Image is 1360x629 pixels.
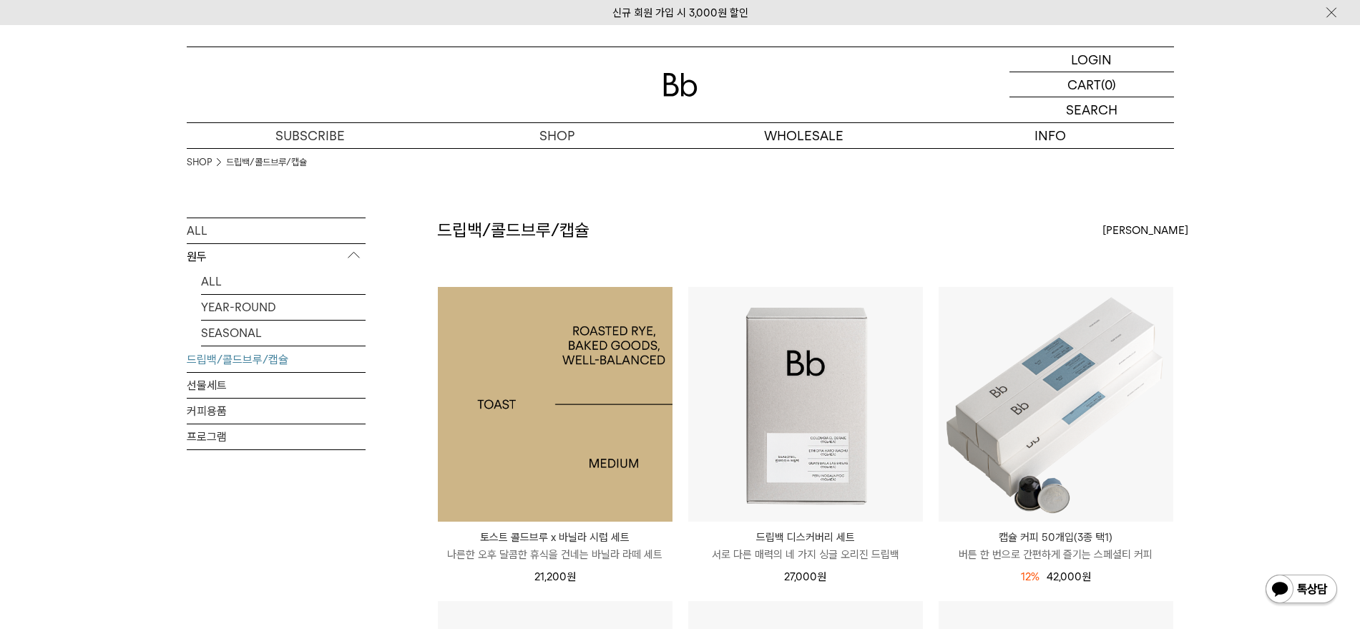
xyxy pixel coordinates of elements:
[201,269,366,294] a: ALL
[187,218,366,243] a: ALL
[1102,222,1188,239] span: [PERSON_NAME]
[1009,72,1174,97] a: CART (0)
[534,570,576,583] span: 21,200
[939,529,1173,546] p: 캡슐 커피 50개입(3종 택1)
[434,123,680,148] a: SHOP
[187,347,366,372] a: 드립백/콜드브루/캡슐
[438,287,672,522] a: 토스트 콜드브루 x 바닐라 시럽 세트
[187,424,366,449] a: 프로그램
[438,546,672,563] p: 나른한 오후 달콤한 휴식을 건네는 바닐라 라떼 세트
[688,546,923,563] p: 서로 다른 매력의 네 가지 싱글 오리진 드립백
[1066,97,1117,122] p: SEARCH
[438,529,672,563] a: 토스트 콜드브루 x 바닐라 시럽 세트 나른한 오후 달콤한 휴식을 건네는 바닐라 라떼 세트
[1067,72,1101,97] p: CART
[688,287,923,522] img: 드립백 디스커버리 세트
[187,123,434,148] a: SUBSCRIBE
[1009,47,1174,72] a: LOGIN
[187,373,366,398] a: 선물세트
[939,529,1173,563] a: 캡슐 커피 50개입(3종 택1) 버튼 한 번으로 간편하게 즐기는 스페셜티 커피
[927,123,1174,148] p: INFO
[187,399,366,424] a: 커피용품
[688,529,923,546] p: 드립백 디스커버리 세트
[187,155,212,170] a: SHOP
[663,73,698,97] img: 로고
[567,570,576,583] span: 원
[1264,573,1339,608] img: 카카오톡 채널 1:1 채팅 버튼
[817,570,826,583] span: 원
[1101,72,1116,97] p: (0)
[612,6,748,19] a: 신규 회원 가입 시 3,000원 할인
[438,287,672,522] img: 1000001202_add2_013.jpg
[784,570,826,583] span: 27,000
[437,218,590,243] h2: 드립백/콜드브루/캡슐
[1082,570,1091,583] span: 원
[939,287,1173,522] img: 캡슐 커피 50개입(3종 택1)
[688,529,923,563] a: 드립백 디스커버리 세트 서로 다른 매력의 네 가지 싱글 오리진 드립백
[1047,570,1091,583] span: 42,000
[1021,568,1039,585] div: 12%
[201,295,366,320] a: YEAR-ROUND
[438,529,672,546] p: 토스트 콜드브루 x 바닐라 시럽 세트
[939,546,1173,563] p: 버튼 한 번으로 간편하게 즐기는 스페셜티 커피
[1071,47,1112,72] p: LOGIN
[680,123,927,148] p: WHOLESALE
[226,155,307,170] a: 드립백/콜드브루/캡슐
[201,321,366,346] a: SEASONAL
[187,244,366,270] p: 원두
